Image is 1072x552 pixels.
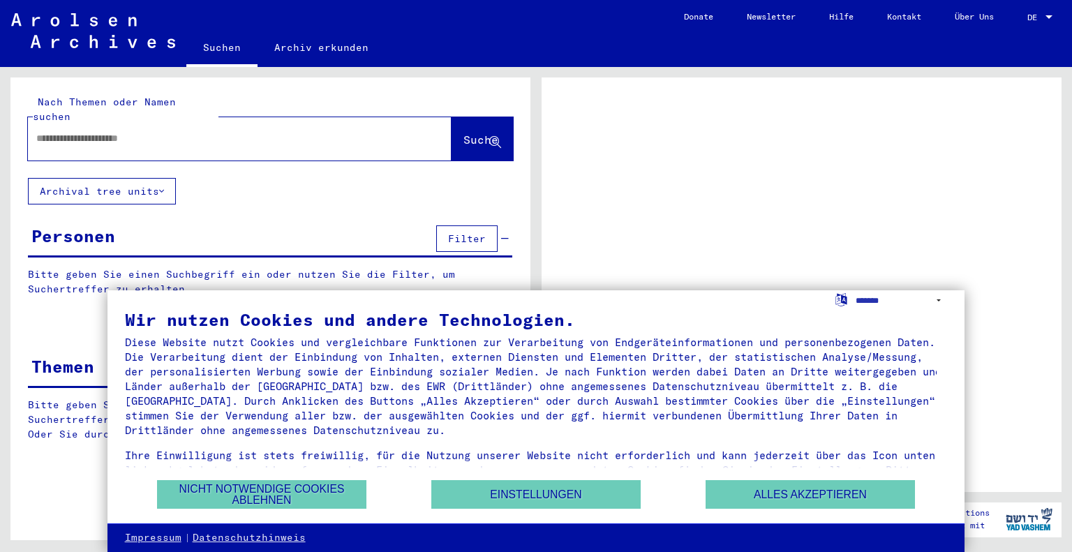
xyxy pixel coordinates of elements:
[1027,13,1043,22] span: DE
[31,223,115,248] div: Personen
[258,31,385,64] a: Archiv erkunden
[856,290,947,311] select: Sprache auswählen
[125,448,948,492] div: Ihre Einwilligung ist stets freiwillig, für die Nutzung unserer Website nicht erforderlich und ka...
[31,354,94,379] div: Themen
[125,531,181,545] a: Impressum
[436,225,498,252] button: Filter
[28,398,513,442] p: Bitte geben Sie einen Suchbegriff ein oder nutzen Sie die Filter, um Suchertreffer zu erhalten. O...
[193,531,306,545] a: Datenschutzhinweis
[11,13,175,48] img: Arolsen_neg.svg
[448,232,486,245] span: Filter
[33,96,176,123] mat-label: Nach Themen oder Namen suchen
[125,311,948,328] div: Wir nutzen Cookies und andere Technologien.
[28,267,512,297] p: Bitte geben Sie einen Suchbegriff ein oder nutzen Sie die Filter, um Suchertreffer zu erhalten.
[463,133,498,147] span: Suche
[125,335,948,438] div: Diese Website nutzt Cookies und vergleichbare Funktionen zur Verarbeitung von Endgeräteinformatio...
[706,480,915,509] button: Alles akzeptieren
[157,480,366,509] button: Nicht notwendige Cookies ablehnen
[28,178,176,204] button: Archival tree units
[186,31,258,67] a: Suchen
[1003,502,1055,537] img: yv_logo.png
[834,292,849,306] label: Sprache auswählen
[452,117,513,161] button: Suche
[431,480,641,509] button: Einstellungen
